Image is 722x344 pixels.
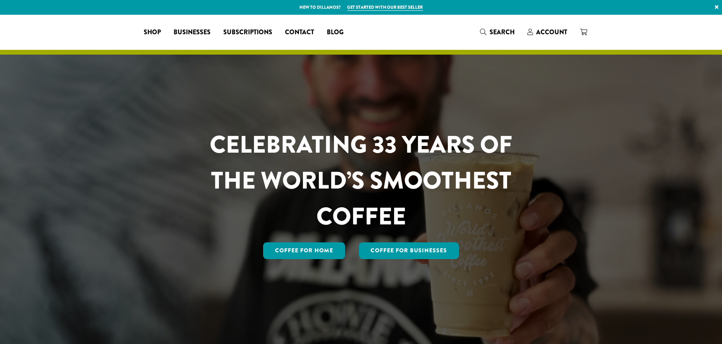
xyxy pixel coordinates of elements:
h1: CELEBRATING 33 YEARS OF THE WORLD’S SMOOTHEST COFFEE [186,127,536,234]
a: Coffee for Home [263,242,345,259]
a: Search [474,26,521,39]
span: Contact [285,28,314,37]
span: Businesses [174,28,211,37]
a: Get started with our best seller [347,4,423,11]
span: Subscriptions [223,28,272,37]
a: Shop [137,26,167,39]
span: Shop [144,28,161,37]
span: Search [490,28,515,37]
span: Blog [327,28,343,37]
a: Coffee For Businesses [359,242,459,259]
span: Account [536,28,567,37]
